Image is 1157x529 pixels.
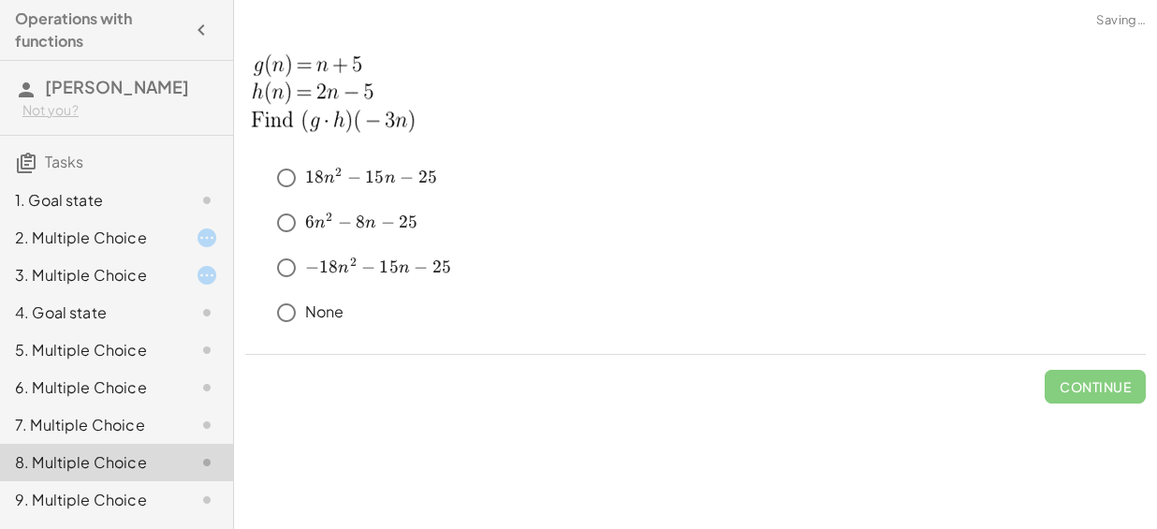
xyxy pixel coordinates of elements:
i: Task not started. [196,189,218,212]
span: 2 [350,255,357,270]
div: 6. Multiple Choice [15,376,166,399]
img: b4bd2235cdac8afb2b0156d20c92579e371927da553ebdfbb9aabadbcbd1759f.png [245,35,461,146]
span: 6 [305,212,315,232]
span: 2 [335,165,342,180]
i: Task not started. [196,451,218,474]
div: 9. Multiple Choice [15,489,166,511]
span: n [385,169,396,186]
div: 4. Goal state [15,301,166,324]
span: − [338,212,352,232]
i: Task not started. [196,339,218,361]
span: − [381,212,395,232]
h4: Operations with functions [15,7,184,52]
i: Task not started. [196,414,218,436]
div: 8. Multiple Choice [15,451,166,474]
span: 8 [356,212,365,232]
span: 18 [305,167,324,187]
p: None [305,301,344,323]
i: Task started. [196,227,218,249]
span: − [400,167,414,187]
span: n [365,214,376,231]
span: n [338,259,349,276]
div: 7. Multiple Choice [15,414,166,436]
span: − [305,257,319,277]
span: [PERSON_NAME] [45,76,189,97]
div: 1. Goal state [15,189,166,212]
span: − [414,257,428,277]
i: Task not started. [196,489,218,511]
i: Task started. [196,264,218,287]
div: 5. Multiple Choice [15,339,166,361]
span: − [347,167,361,187]
i: Task not started. [196,376,218,399]
i: Task not started. [196,301,218,324]
span: 15 [365,167,384,187]
span: n [399,259,410,276]
div: Not you? [22,101,218,120]
span: 25 [432,257,451,277]
span: Saving… [1096,11,1146,30]
span: n [324,169,335,186]
span: Tasks [45,152,83,171]
span: 2 [326,210,332,225]
span: 25 [399,212,417,232]
div: 3. Multiple Choice [15,264,166,287]
span: n [315,214,326,231]
span: 15 [379,257,398,277]
div: 2. Multiple Choice [15,227,166,249]
span: − [361,257,375,277]
span: 25 [418,167,437,187]
span: 18 [319,257,338,277]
